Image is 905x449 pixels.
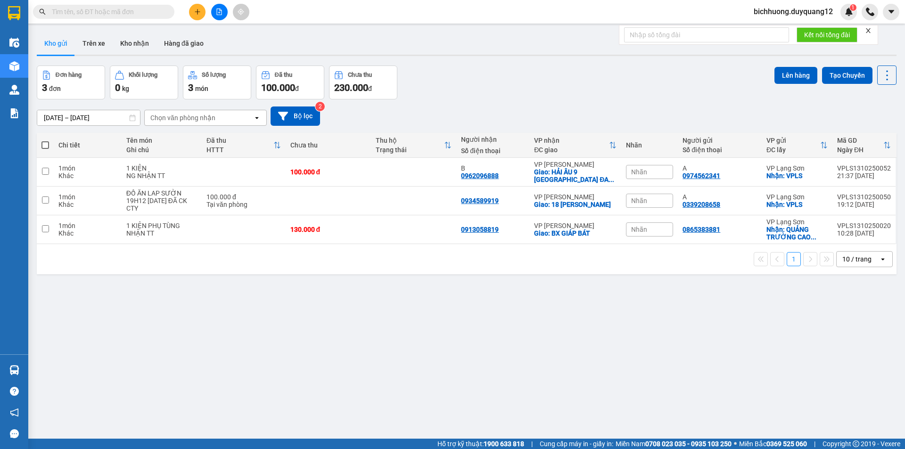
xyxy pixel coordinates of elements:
[746,6,840,17] span: bichhuong.duyquang12
[8,6,20,20] img: logo-vxr
[58,201,117,208] div: Khác
[609,176,614,183] span: ...
[811,233,816,241] span: ...
[10,408,19,417] span: notification
[534,229,617,237] div: Giao: BX GIÁP BÁT
[216,8,222,15] span: file-add
[290,226,366,233] div: 130.000 đ
[10,387,19,396] span: question-circle
[461,136,525,143] div: Người nhận
[315,102,325,111] sup: 2
[850,4,856,11] sup: 1
[37,32,75,55] button: Kho gửi
[437,439,524,449] span: Hỗ trợ kỹ thuật:
[113,32,156,55] button: Kho nhận
[115,82,120,93] span: 0
[52,7,163,17] input: Tìm tên, số ĐT hoặc mã đơn
[866,8,874,16] img: phone-icon
[739,439,807,449] span: Miền Bắc
[461,226,499,233] div: 0913058819
[842,254,872,264] div: 10 / trang
[534,201,617,208] div: Giao: 18 LÊ VĂN LƯƠNG
[762,133,832,158] th: Toggle SortBy
[9,365,19,375] img: warehouse-icon
[534,168,617,183] div: Giao: HẢI ÂU 9 VINHOME OCEAN PARK ĐA TỐN,GIA LÂM,HÀ NỘI
[206,137,273,144] div: Đã thu
[766,146,820,154] div: ĐC lấy
[58,164,117,172] div: 1 món
[845,8,853,16] img: icon-new-feature
[58,141,117,149] div: Chi tiết
[626,141,673,149] div: Nhãn
[10,429,19,438] span: message
[126,172,197,180] div: NG NHẬN TT
[683,164,757,172] div: A
[150,113,215,122] div: Chọn văn phòng nhận
[804,30,850,40] span: Kết nối tổng đài
[206,193,281,201] div: 100.000 đ
[9,61,19,71] img: warehouse-icon
[58,222,117,229] div: 1 món
[683,201,720,208] div: 0339208658
[58,193,117,201] div: 1 món
[837,137,883,144] div: Mã GD
[531,439,533,449] span: |
[461,164,525,172] div: B
[766,193,828,201] div: VP Lạng Sơn
[461,147,525,155] div: Số điện thoại
[334,82,368,93] span: 230.000
[534,146,609,154] div: ĐC giao
[683,137,757,144] div: Người gửi
[39,8,46,15] span: search
[189,4,206,20] button: plus
[631,168,647,176] span: Nhãn
[766,226,828,241] div: Nhận: QUẢNG TRƯỜNG CAO BẰNG
[206,201,281,208] div: Tại văn phòng
[837,146,883,154] div: Ngày ĐH
[534,161,617,168] div: VP [PERSON_NAME]
[194,8,201,15] span: plus
[534,193,617,201] div: VP [PERSON_NAME]
[206,146,273,154] div: HTTT
[787,252,801,266] button: 1
[832,133,896,158] th: Toggle SortBy
[376,137,444,144] div: Thu hộ
[853,441,859,447] span: copyright
[461,197,499,204] div: 0934589919
[534,222,617,229] div: VP [PERSON_NAME]
[484,440,524,448] strong: 1900 633 818
[75,32,113,55] button: Trên xe
[238,8,244,15] span: aim
[766,440,807,448] strong: 0369 525 060
[683,172,720,180] div: 0974562341
[616,439,732,449] span: Miền Nam
[37,110,140,125] input: Select a date range.
[261,82,295,93] span: 100.000
[645,440,732,448] strong: 0708 023 035 - 0935 103 250
[837,164,891,172] div: VPLS1310250052
[851,4,855,11] span: 1
[766,172,828,180] div: Nhận: VPLS
[188,82,193,93] span: 3
[275,72,292,78] div: Đã thu
[58,172,117,180] div: Khác
[887,8,896,16] span: caret-down
[797,27,857,42] button: Kết nối tổng đài
[865,27,872,34] span: close
[253,114,261,122] svg: open
[631,197,647,204] span: Nhãn
[837,172,891,180] div: 21:37 [DATE]
[195,85,208,92] span: món
[126,229,197,237] div: NHẬN TT
[624,27,789,42] input: Nhập số tổng đài
[883,4,899,20] button: caret-down
[37,65,105,99] button: Đơn hàng3đơn
[126,222,197,229] div: 1 KIỆN PHỤ TÙNG
[837,201,891,208] div: 19:12 [DATE]
[156,32,211,55] button: Hàng đã giao
[42,82,47,93] span: 3
[256,65,324,99] button: Đã thu100.000đ
[49,85,61,92] span: đơn
[879,255,887,263] svg: open
[329,65,397,99] button: Chưa thu230.000đ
